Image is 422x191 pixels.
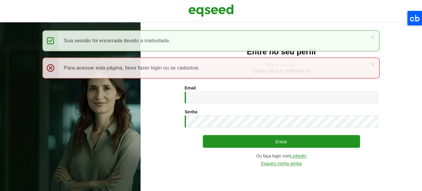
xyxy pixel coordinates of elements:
[42,57,380,79] div: Para acessar esta página, favor fazer login ou se cadastrar.
[371,61,375,67] a: ×
[42,30,380,51] div: Sua sessão foi encerrada devido a inatividade.
[203,135,360,148] button: Entrar
[188,3,234,18] img: EqSeed Logo
[291,154,307,158] a: LinkedIn
[185,110,197,114] label: Senha
[185,154,378,158] div: Ou faça login com
[185,86,196,90] label: Email
[261,161,302,166] a: Esqueci minha senha
[371,34,375,40] a: ×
